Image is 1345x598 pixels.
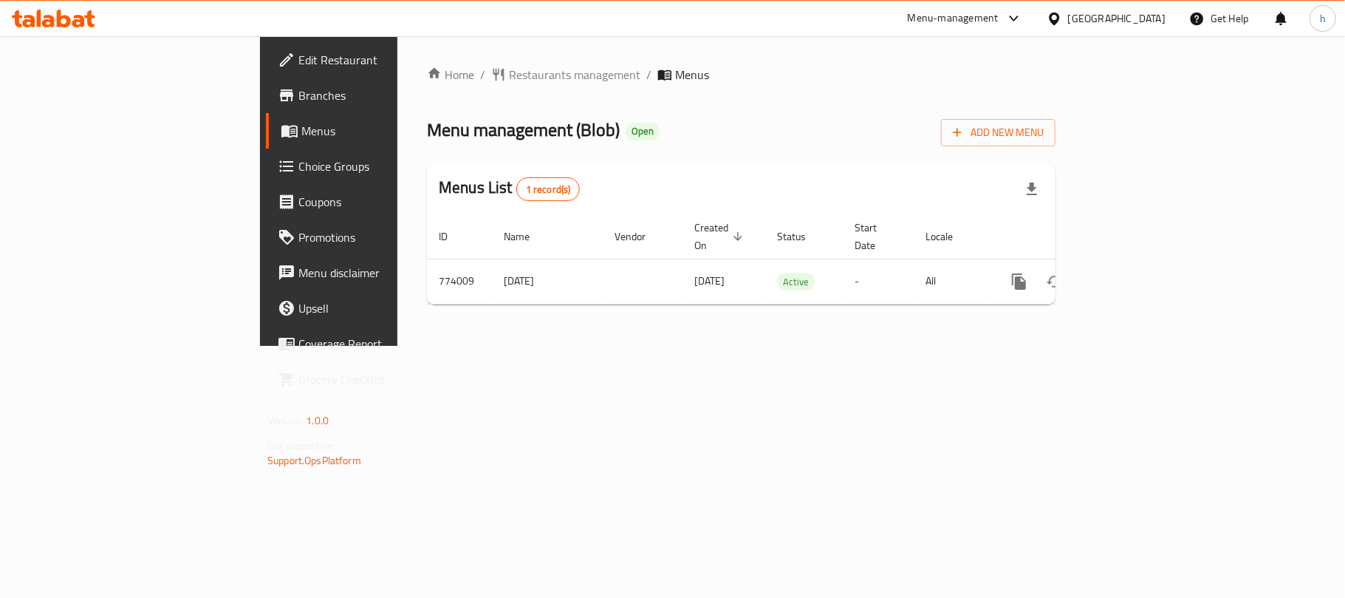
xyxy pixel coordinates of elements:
span: 1.0.0 [306,411,329,430]
span: Edit Restaurant [298,51,473,69]
a: Coupons [266,184,485,220]
div: [GEOGRAPHIC_DATA] [1068,10,1166,27]
a: Edit Restaurant [266,42,485,78]
span: Version: [267,411,304,430]
span: ID [439,228,467,245]
span: Menus [675,66,709,84]
span: Open [626,125,660,137]
h2: Menus List [439,177,580,201]
span: Menus [301,122,473,140]
span: Status [777,228,825,245]
span: Add New Menu [953,123,1044,142]
td: All [914,259,990,304]
span: Active [777,273,815,290]
span: Name [504,228,549,245]
div: Open [626,123,660,140]
div: Menu-management [908,10,999,27]
button: Change Status [1037,264,1072,299]
button: Add New Menu [941,119,1055,146]
table: enhanced table [427,214,1155,305]
li: / [646,66,651,84]
span: Get support on: [267,436,335,455]
span: Grocery Checklist [298,370,473,388]
a: Choice Groups [266,149,485,184]
span: Menu disclaimer [298,264,473,282]
span: [DATE] [694,271,725,290]
span: Branches [298,86,473,104]
span: Upsell [298,299,473,317]
span: Created On [694,219,747,254]
span: Coverage Report [298,335,473,353]
div: Total records count [516,177,581,201]
span: Restaurants management [509,66,640,84]
span: Locale [925,228,972,245]
a: Grocery Checklist [266,361,485,397]
span: 1 record(s) [517,183,580,197]
a: Menus [266,113,485,149]
a: Coverage Report [266,326,485,361]
span: Start Date [855,219,896,254]
a: Support.OpsPlatform [267,451,361,470]
a: Menu disclaimer [266,255,485,290]
span: Promotions [298,228,473,246]
span: h [1320,10,1326,27]
a: Restaurants management [491,66,640,84]
nav: breadcrumb [427,66,1055,84]
span: Choice Groups [298,157,473,175]
button: more [1002,264,1037,299]
a: Promotions [266,220,485,255]
a: Upsell [266,290,485,326]
a: Branches [266,78,485,113]
td: - [843,259,914,304]
th: Actions [990,214,1155,259]
span: Vendor [615,228,665,245]
span: Menu management ( Blob ) [427,113,620,146]
span: Coupons [298,193,473,211]
td: [DATE] [492,259,603,304]
div: Export file [1014,171,1050,207]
